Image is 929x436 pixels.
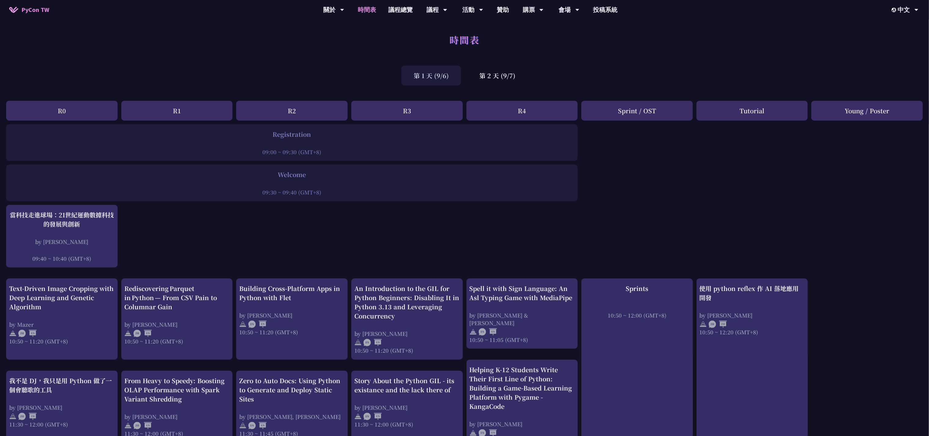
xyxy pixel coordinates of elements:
[892,8,898,12] img: Locale Icon
[124,422,132,429] img: svg+xml;base64,PHN2ZyB4bWxucz0iaHR0cDovL3d3dy53My5vcmcvMjAwMC9zdmciIHdpZHRoPSIyNCIgaGVpZ2h0PSIyNC...
[470,336,575,343] div: 10:50 ~ 11:05 (GMT+8)
[9,130,575,139] div: Registration
[124,337,230,345] div: 10:50 ~ 11:20 (GMT+8)
[124,413,230,420] div: by [PERSON_NAME]
[709,321,727,328] img: ZHZH.38617ef.svg
[248,321,267,328] img: ENEN.5a408d1.svg
[581,101,693,121] div: Sprint / OST
[9,330,16,337] img: svg+xml;base64,PHN2ZyB4bWxucz0iaHR0cDovL3d3dy53My5vcmcvMjAwMC9zdmciIHdpZHRoPSIyNCIgaGVpZ2h0PSIyNC...
[9,7,18,13] img: Home icon of PyCon TW 2025
[470,284,575,343] a: Spell it with Sign Language: An Asl Typing Game with MediaPipe by [PERSON_NAME] & [PERSON_NAME] 1...
[239,284,345,354] a: Building Cross-Platform Apps in Python with Flet by [PERSON_NAME] 10:50 ~ 11:20 (GMT+8)
[470,328,477,336] img: svg+xml;base64,PHN2ZyB4bWxucz0iaHR0cDovL3d3dy53My5vcmcvMjAwMC9zdmciIHdpZHRoPSIyNCIgaGVpZ2h0PSIyNC...
[354,420,460,428] div: 11:30 ~ 12:00 (GMT+8)
[124,284,230,354] a: Rediscovering Parquet in Python — From CSV Pain to Columnar Gain by [PERSON_NAME] 10:50 ~ 11:20 (...
[248,422,267,429] img: ENEN.5a408d1.svg
[9,210,115,229] div: 當科技走進球場：21世紀運動數據科技的發展與創新
[124,376,230,404] div: From Heavy to Speedy: Boosting OLAP Performance with Spark Variant Shredding
[9,284,115,354] a: Text-Driven Image Cropping with Deep Learning and Genetic Algorithm by Mazer 10:50 ~ 11:20 (GMT+8)
[584,284,690,293] div: Sprints
[9,284,115,311] div: Text-Driven Image Cropping with Deep Learning and Genetic Algorithm
[3,2,55,17] a: PyCon TW
[9,337,115,345] div: 10:50 ~ 11:20 (GMT+8)
[124,321,230,328] div: by [PERSON_NAME]
[9,170,575,179] div: Welcome
[9,238,115,245] div: by [PERSON_NAME]
[9,188,575,196] div: 09:30 ~ 09:40 (GMT+8)
[239,328,345,336] div: 10:50 ~ 11:20 (GMT+8)
[133,422,152,429] img: ZHEN.371966e.svg
[354,330,460,337] div: by [PERSON_NAME]
[239,321,247,328] img: svg+xml;base64,PHN2ZyB4bWxucz0iaHR0cDovL3d3dy53My5vcmcvMjAwMC9zdmciIHdpZHRoPSIyNCIgaGVpZ2h0PSIyNC...
[236,101,348,121] div: R2
[18,413,37,420] img: ZHZH.38617ef.svg
[239,413,345,420] div: by [PERSON_NAME], [PERSON_NAME]
[697,101,808,121] div: Tutorial
[700,321,707,328] img: svg+xml;base64,PHN2ZyB4bWxucz0iaHR0cDovL3d3dy53My5vcmcvMjAwMC9zdmciIHdpZHRoPSIyNCIgaGVpZ2h0PSIyNC...
[21,5,49,14] span: PyCon TW
[470,365,575,411] div: Helping K-12 Students Write Their First Line of Python: Building a Game-Based Learning Platform w...
[239,311,345,319] div: by [PERSON_NAME]
[9,413,16,420] img: svg+xml;base64,PHN2ZyB4bWxucz0iaHR0cDovL3d3dy53My5vcmcvMjAwMC9zdmciIHdpZHRoPSIyNCIgaGVpZ2h0PSIyNC...
[470,311,575,327] div: by [PERSON_NAME] & [PERSON_NAME]
[700,284,805,302] div: 使用 python reflex 作 AI 落地應用開發
[239,422,247,429] img: svg+xml;base64,PHN2ZyB4bWxucz0iaHR0cDovL3d3dy53My5vcmcvMjAwMC9zdmciIHdpZHRoPSIyNCIgaGVpZ2h0PSIyNC...
[351,101,463,121] div: R3
[9,376,115,394] div: 我不是 DJ，我只是用 Python 做了一個會聽歌的工具
[9,148,575,156] div: 09:00 ~ 09:30 (GMT+8)
[354,284,460,321] div: An Introduction to the GIL for Python Beginners: Disabling It in Python 3.13 and Leveraging Concu...
[121,101,233,121] div: R1
[124,330,132,337] img: svg+xml;base64,PHN2ZyB4bWxucz0iaHR0cDovL3d3dy53My5vcmcvMjAwMC9zdmciIHdpZHRoPSIyNCIgaGVpZ2h0PSIyNC...
[467,66,528,85] div: 第 2 天 (9/7)
[449,31,480,49] h1: 時間表
[354,284,460,354] a: An Introduction to the GIL for Python Beginners: Disabling It in Python 3.13 and Leveraging Concu...
[401,66,461,85] div: 第 1 天 (9/6)
[354,347,460,354] div: 10:50 ~ 11:20 (GMT+8)
[9,210,115,262] a: 當科技走進球場：21世紀運動數據科技的發展與創新 by [PERSON_NAME] 09:40 ~ 10:40 (GMT+8)
[239,376,345,404] div: Zero to Auto Docs: Using Python to Generate and Deploy Static Sites
[470,420,575,428] div: by [PERSON_NAME]
[9,255,115,262] div: 09:40 ~ 10:40 (GMT+8)
[6,101,118,121] div: R0
[364,413,382,420] img: ENEN.5a408d1.svg
[18,330,37,337] img: ZHEN.371966e.svg
[124,284,230,311] div: Rediscovering Parquet in Python — From CSV Pain to Columnar Gain
[354,413,362,420] img: svg+xml;base64,PHN2ZyB4bWxucz0iaHR0cDovL3d3dy53My5vcmcvMjAwMC9zdmciIHdpZHRoPSIyNCIgaGVpZ2h0PSIyNC...
[9,420,115,428] div: 11:30 ~ 12:00 (GMT+8)
[354,339,362,346] img: svg+xml;base64,PHN2ZyB4bWxucz0iaHR0cDovL3d3dy53My5vcmcvMjAwMC9zdmciIHdpZHRoPSIyNCIgaGVpZ2h0PSIyNC...
[700,311,805,319] div: by [PERSON_NAME]
[584,311,690,319] div: 10:50 ~ 12:00 (GMT+8)
[700,328,805,336] div: 10:50 ~ 12:20 (GMT+8)
[133,330,152,337] img: ZHEN.371966e.svg
[811,101,923,121] div: Young / Poster
[479,328,497,336] img: ENEN.5a408d1.svg
[9,404,115,411] div: by [PERSON_NAME]
[470,284,575,302] div: Spell it with Sign Language: An Asl Typing Game with MediaPipe
[354,404,460,411] div: by [PERSON_NAME]
[354,376,460,394] div: Story About the Python GIL - its existance and the lack there of
[9,321,115,328] div: by Mazer
[239,284,345,302] div: Building Cross-Platform Apps in Python with Flet
[364,339,382,346] img: ENEN.5a408d1.svg
[466,101,578,121] div: R4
